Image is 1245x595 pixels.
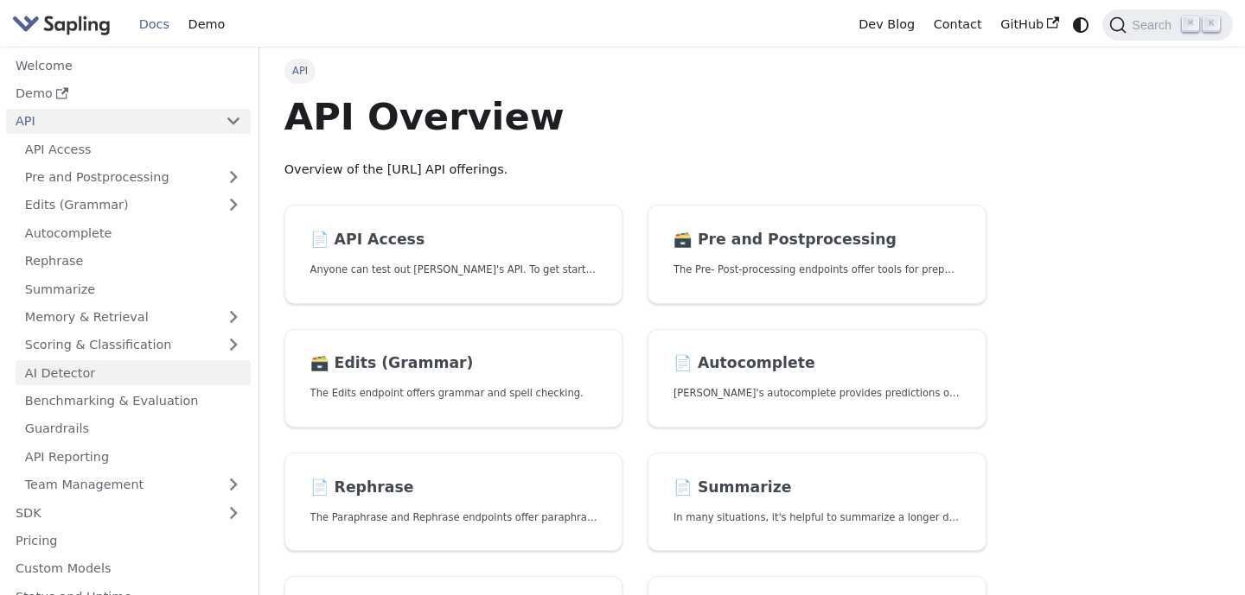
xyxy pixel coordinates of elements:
kbd: K [1203,16,1220,32]
nav: Breadcrumbs [284,59,986,83]
a: GitHub [991,11,1068,38]
a: 🗃️ Pre and PostprocessingThe Pre- Post-processing endpoints offer tools for preparing your text d... [648,205,986,304]
a: SDK [6,500,216,525]
a: Edits (Grammar) [16,193,251,218]
a: 📄️ RephraseThe Paraphrase and Rephrase endpoints offer paraphrasing for particular styles. [284,453,623,552]
p: The Edits endpoint offers grammar and spell checking. [310,385,597,402]
h2: Pre and Postprocessing [674,231,961,250]
h2: Edits (Grammar) [310,354,597,373]
a: Demo [6,81,251,106]
a: Custom Models [6,556,251,581]
a: Rephrase [16,249,251,274]
a: Pre and Postprocessing [16,165,251,190]
p: The Paraphrase and Rephrase endpoints offer paraphrasing for particular styles. [310,510,597,526]
a: Pricing [6,529,251,554]
a: Contact [924,11,992,38]
p: In many situations, it's helpful to summarize a longer document into a shorter, more easily diges... [674,510,961,526]
a: Dev Blog [849,11,923,38]
a: API [6,109,216,134]
span: API [284,59,316,83]
h2: API Access [310,231,597,250]
a: Team Management [16,472,251,497]
a: Sapling.ai [12,12,117,37]
a: API Reporting [16,444,251,469]
a: Autocomplete [16,220,251,245]
a: Guardrails [16,416,251,441]
a: Demo [179,11,234,38]
a: Scoring & Classification [16,332,251,358]
a: 📄️ SummarizeIn many situations, it's helpful to summarize a longer document into a shorter, more ... [648,453,986,552]
button: Search (Command+K) [1102,9,1232,41]
a: 📄️ Autocomplete[PERSON_NAME]'s autocomplete provides predictions of the next few characters or words [648,329,986,428]
h1: API Overview [284,93,986,140]
h2: Autocomplete [674,354,961,373]
kbd: ⌘ [1182,16,1199,32]
a: Docs [130,11,179,38]
p: Overview of the [URL] API offerings. [284,160,986,180]
p: The Pre- Post-processing endpoints offer tools for preparing your text data for ingestation as we... [674,262,961,278]
p: Anyone can test out Sapling's API. To get started with the API, simply: [310,262,597,278]
a: Summarize [16,276,251,301]
button: Expand sidebar category 'SDK' [216,500,251,525]
span: Search [1127,18,1182,32]
a: 🗃️ Edits (Grammar)The Edits endpoint offers grammar and spell checking. [284,329,623,428]
img: Sapling.ai [12,12,111,37]
h2: Summarize [674,478,961,497]
a: Welcome [6,53,251,78]
a: API Access [16,136,251,161]
a: Benchmarking & Evaluation [16,389,251,414]
a: 📄️ API AccessAnyone can test out [PERSON_NAME]'s API. To get started with the API, simply: [284,205,623,304]
a: AI Detector [16,360,251,385]
h2: Rephrase [310,478,597,497]
p: Sapling's autocomplete provides predictions of the next few characters or words [674,385,961,402]
button: Switch between dark and light mode (currently system mode) [1069,12,1094,37]
button: Collapse sidebar category 'API' [216,109,251,134]
a: Memory & Retrieval [16,305,251,330]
